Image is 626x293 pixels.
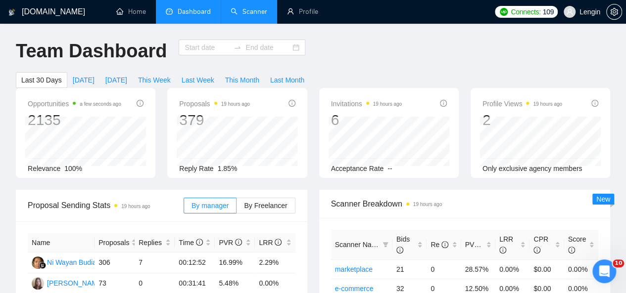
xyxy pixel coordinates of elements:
span: This Month [225,75,259,85]
span: Last 30 Days [21,75,62,85]
span: Proposals [98,237,129,248]
span: Acceptance Rate [331,165,384,172]
a: homeHome [116,7,146,16]
time: 19 hours ago [221,101,250,107]
img: gigradar-bm.png [39,262,46,269]
span: Relevance [28,165,60,172]
td: 16.99% [215,252,255,273]
th: Name [28,233,95,252]
span: CPR [533,235,548,254]
time: 19 hours ago [533,101,562,107]
span: info-circle [275,239,282,246]
span: Scanner Breakdown [331,198,599,210]
span: to [234,43,241,51]
div: Ni Wayan Budiarti [47,257,102,268]
iframe: Intercom live chat [592,259,616,283]
time: 19 hours ago [121,204,150,209]
span: Last Month [270,75,304,85]
span: Connects: [511,6,540,17]
div: 2135 [28,111,121,129]
button: Last Week [176,72,220,88]
span: Dashboard [178,7,211,16]
span: user [566,8,573,15]
span: info-circle [396,247,403,253]
button: Last 30 Days [16,72,67,88]
a: NB[PERSON_NAME] [32,279,104,287]
span: Proposal Sending Stats [28,199,184,211]
button: setting [606,4,622,20]
span: info-circle [499,247,506,253]
span: info-circle [137,100,144,107]
span: Scanner Name [335,241,381,249]
span: PVR [465,241,488,249]
button: Last Month [265,72,310,88]
span: dashboard [166,8,173,15]
span: LRR [259,239,282,247]
span: Re [431,241,448,249]
div: 379 [179,111,250,129]
th: Replies [135,233,175,252]
span: info-circle [196,239,203,246]
span: info-circle [533,247,540,253]
th: Proposals [95,233,135,252]
img: logo [8,4,15,20]
td: 7 [135,252,175,273]
span: info-circle [568,247,575,253]
h1: Team Dashboard [16,40,167,63]
span: 10 [613,259,624,267]
span: Reply Rate [179,165,213,172]
span: 1.85% [218,165,238,172]
span: info-circle [235,239,242,246]
td: 0.00% [564,259,598,279]
td: 28.57% [461,259,495,279]
a: setting [606,8,622,16]
span: 100% [64,165,82,172]
span: Invitations [331,98,402,110]
td: 00:12:52 [175,252,215,273]
time: 19 hours ago [413,202,442,207]
span: info-circle [481,241,488,248]
time: a few seconds ago [80,101,121,107]
span: filter [381,237,390,252]
img: NB [32,277,44,290]
span: 109 [542,6,553,17]
span: This Week [138,75,171,85]
td: 21 [392,259,427,279]
a: searchScanner [231,7,267,16]
span: info-circle [591,100,598,107]
input: End date [245,42,290,53]
span: Profile Views [482,98,562,110]
span: -- [387,165,392,172]
span: info-circle [289,100,295,107]
div: 6 [331,111,402,129]
span: swap-right [234,43,241,51]
button: [DATE] [67,72,100,88]
a: userProfile [287,7,318,16]
td: 2.29% [255,252,295,273]
input: Start date [185,42,230,53]
span: Last Week [182,75,214,85]
span: Opportunities [28,98,121,110]
span: Replies [139,237,163,248]
div: 2 [482,111,562,129]
td: 0.00% [495,259,530,279]
time: 19 hours ago [373,101,402,107]
span: New [596,195,610,203]
span: Bids [396,235,410,254]
a: e-commerce [335,285,374,293]
span: PVR [219,239,242,247]
span: filter [383,242,388,248]
a: marketplace [335,265,373,273]
span: info-circle [440,100,447,107]
span: Score [568,235,586,254]
td: $0.00 [530,259,564,279]
img: upwork-logo.png [500,8,508,16]
span: Time [179,239,202,247]
span: By manager [192,202,229,209]
td: 306 [95,252,135,273]
td: 0 [427,259,461,279]
span: Only exclusive agency members [482,165,582,172]
span: By Freelancer [244,202,287,209]
button: [DATE] [100,72,133,88]
a: NWNi Wayan Budiarti [32,258,102,266]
